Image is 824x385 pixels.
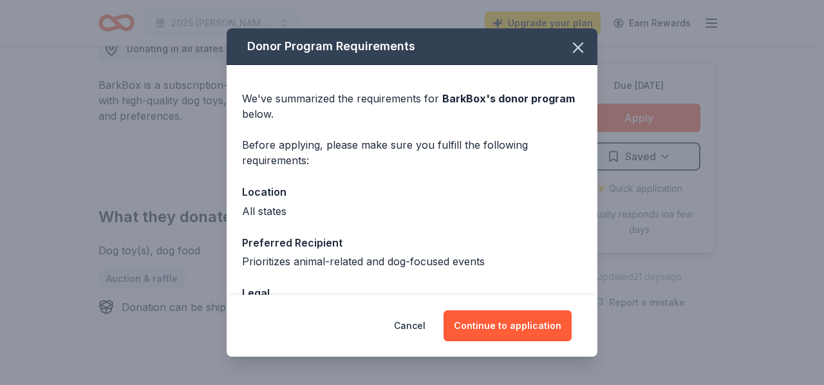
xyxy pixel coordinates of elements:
div: We've summarized the requirements for below. [242,91,582,122]
div: Preferred Recipient [242,234,582,251]
div: Before applying, please make sure you fulfill the following requirements: [242,137,582,168]
div: Legal [242,285,582,301]
button: Continue to application [444,310,572,341]
button: Cancel [394,310,426,341]
div: Location [242,183,582,200]
div: All states [242,203,582,219]
div: Donor Program Requirements [227,28,597,65]
div: Prioritizes animal-related and dog-focused events [242,254,582,269]
span: BarkBox 's donor program [442,92,575,105]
